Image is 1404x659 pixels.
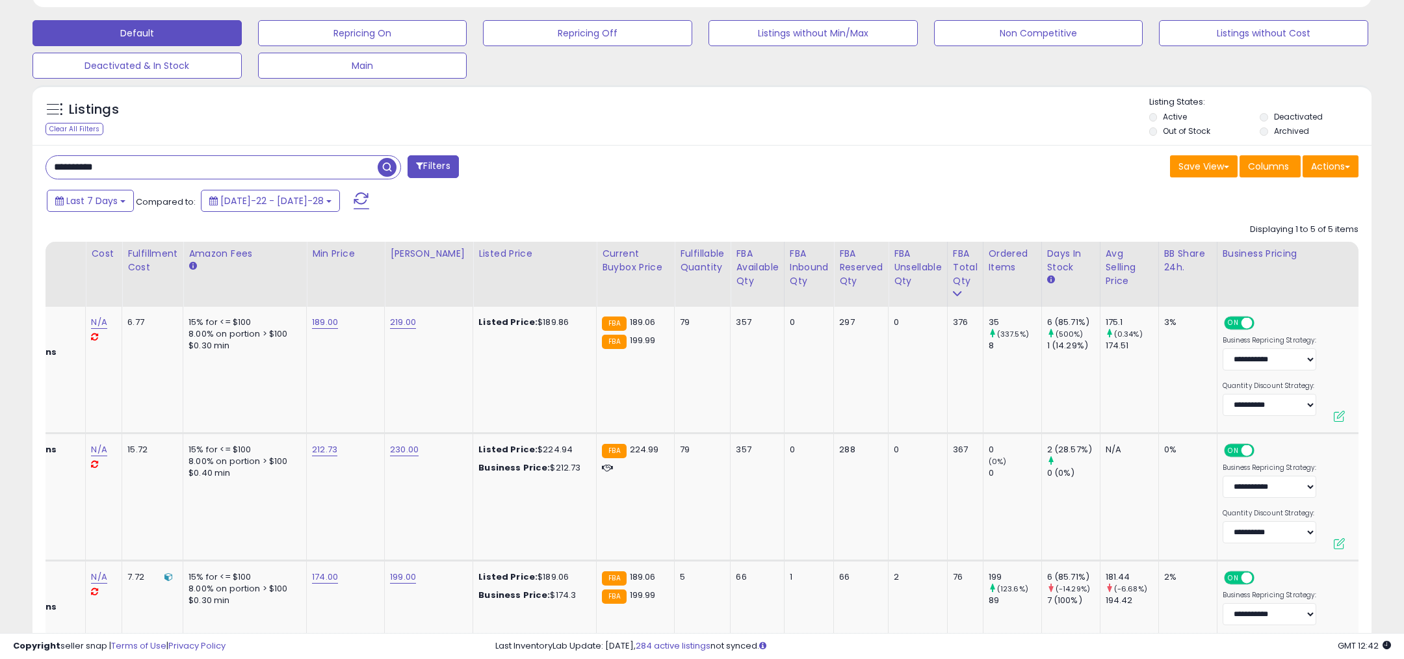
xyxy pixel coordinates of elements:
div: $212.73 [478,462,586,474]
div: 6 (85.71%) [1047,317,1100,328]
div: 2 (28.57%) [1047,444,1100,456]
div: 367 [953,444,973,456]
a: 199.00 [390,571,416,584]
div: $0.30 min [188,595,296,606]
span: ON [1225,573,1241,584]
div: 6 (85.71%) [1047,571,1100,583]
div: 7 (100%) [1047,595,1100,606]
div: 0 [989,467,1041,479]
div: FBA Reserved Qty [839,247,883,288]
div: $174.3 [478,589,586,601]
div: Cost [91,247,116,261]
div: FBA Total Qty [953,247,978,288]
b: Listed Price: [478,443,538,456]
button: Non Competitive [934,20,1143,46]
div: 1 [790,571,824,583]
div: 199 [989,571,1041,583]
small: (0.34%) [1114,329,1143,339]
a: Privacy Policy [168,640,226,652]
div: 0 [790,444,824,456]
span: Compared to: [136,196,196,208]
small: (337.5%) [997,329,1029,339]
div: 0 [790,317,824,328]
a: 212.73 [312,443,337,456]
div: FBA Available Qty [736,247,778,288]
div: 79 [680,444,720,456]
label: Quantity Discount Strategy: [1223,509,1317,518]
div: 0% [1164,444,1207,456]
a: N/A [91,571,107,584]
span: 199.99 [630,589,656,601]
div: 297 [839,317,878,328]
label: Business Repricing Strategy: [1223,336,1317,345]
div: 66 [839,571,878,583]
button: Listings without Cost [1159,20,1368,46]
div: 357 [736,444,773,456]
span: ON [1225,445,1241,456]
small: (-14.29%) [1056,584,1090,594]
div: 15% for <= $100 [188,444,296,456]
label: Business Repricing Strategy: [1223,591,1317,600]
button: Columns [1240,155,1301,177]
div: 357 [736,317,773,328]
div: Fulfillable Quantity [680,247,725,274]
b: Business Price: [478,461,550,474]
small: FBA [602,589,626,604]
button: Listings without Min/Max [708,20,918,46]
small: Amazon Fees. [188,261,196,272]
div: 0 [894,317,937,328]
a: Terms of Use [111,640,166,652]
div: Min Price [312,247,379,261]
small: (123.6%) [997,584,1028,594]
div: 8 [989,340,1041,352]
a: 174.00 [312,571,338,584]
div: $189.06 [478,571,586,583]
div: 76 [953,571,973,583]
small: FBA [602,444,626,458]
h5: Listings [69,101,119,119]
button: Deactivated & In Stock [32,53,242,79]
div: [PERSON_NAME] [390,247,467,261]
a: N/A [91,316,107,329]
div: 376 [953,317,973,328]
div: $0.30 min [188,340,296,352]
div: 35 [989,317,1041,328]
label: Archived [1274,125,1309,136]
div: 15% for <= $100 [188,571,296,583]
label: Business Repricing Strategy: [1223,463,1317,472]
div: 2 [894,571,937,583]
span: 2025-08-11 12:42 GMT [1338,640,1391,652]
div: 194.42 [1106,595,1158,606]
span: OFF [1252,318,1273,329]
div: 15% for <= $100 [188,317,296,328]
div: N/A [1106,444,1149,456]
a: 230.00 [390,443,419,456]
strong: Copyright [13,640,60,652]
span: OFF [1252,573,1273,584]
div: Amazon Fees [188,247,301,261]
small: (0%) [989,456,1007,467]
label: Deactivated [1274,111,1323,122]
small: FBA [602,335,626,349]
div: 7.72 [127,571,173,583]
p: Listing States: [1149,96,1372,109]
div: seller snap | | [13,640,226,653]
span: 189.06 [630,316,656,328]
div: 8.00% on portion > $100 [188,583,296,595]
div: Days In Stock [1047,247,1095,274]
b: Listed Price: [478,571,538,583]
div: 0 (0%) [1047,467,1100,479]
div: 8.00% on portion > $100 [188,328,296,340]
div: Business Pricing [1223,247,1355,261]
button: Default [32,20,242,46]
span: 189.06 [630,571,656,583]
small: (-6.68%) [1114,584,1147,594]
div: $224.94 [478,444,586,456]
a: N/A [91,443,107,456]
div: Displaying 1 to 5 of 5 items [1250,224,1358,236]
div: Current Buybox Price [602,247,669,274]
span: 224.99 [630,443,659,456]
div: Avg Selling Price [1106,247,1153,288]
button: Repricing On [258,20,467,46]
button: Repricing Off [483,20,692,46]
